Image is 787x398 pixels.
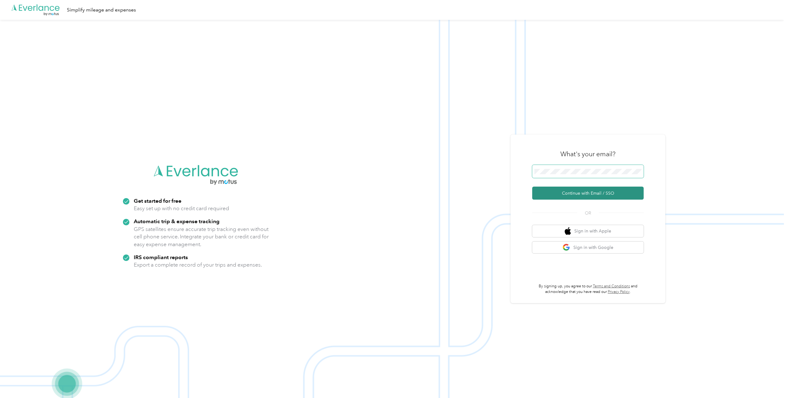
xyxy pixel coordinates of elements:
a: Terms and Conditions [593,284,630,289]
p: Export a complete record of your trips and expenses. [134,261,262,269]
img: google logo [563,244,570,251]
h3: What's your email? [560,150,615,158]
img: apple logo [565,227,571,235]
button: Continue with Email / SSO [532,187,644,200]
p: By signing up, you agree to our and acknowledge that you have read our . [532,284,644,294]
p: GPS satellites ensure accurate trip tracking even without cell phone service. Integrate your bank... [134,225,269,248]
strong: Get started for free [134,197,181,204]
a: Privacy Policy [608,290,630,294]
span: OR [577,210,599,216]
strong: Automatic trip & expense tracking [134,218,220,224]
button: apple logoSign in with Apple [532,225,644,237]
button: google logoSign in with Google [532,241,644,254]
div: Simplify mileage and expenses [67,6,136,14]
strong: IRS compliant reports [134,254,188,260]
p: Easy set up with no credit card required [134,205,229,212]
